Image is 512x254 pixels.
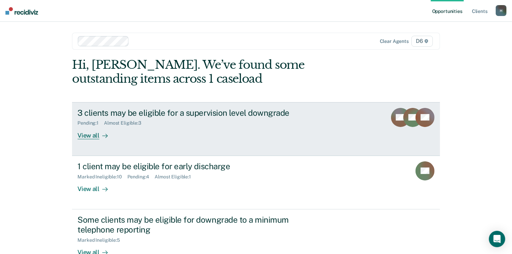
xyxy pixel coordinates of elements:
[104,120,147,126] div: Almost Eligible : 3
[496,5,507,16] button: H
[155,174,196,180] div: Almost Eligible : 1
[72,156,440,209] a: 1 client may be eligible for early dischargeMarked Ineligible:10Pending:4Almost Eligible:1View all
[77,120,104,126] div: Pending : 1
[411,36,433,47] span: D6
[77,126,116,139] div: View all
[77,237,125,243] div: Marked Ineligible : 5
[77,215,316,235] div: Some clients may be eligible for downgrade to a minimum telephone reporting
[77,161,316,171] div: 1 client may be eligible for early discharge
[5,7,38,15] img: Recidiviz
[77,108,316,118] div: 3 clients may be eligible for a supervision level downgrade
[380,38,409,44] div: Clear agents
[72,58,366,86] div: Hi, [PERSON_NAME]. We’ve found some outstanding items across 1 caseload
[489,231,505,247] div: Open Intercom Messenger
[72,102,440,156] a: 3 clients may be eligible for a supervision level downgradePending:1Almost Eligible:3View all
[77,179,116,193] div: View all
[127,174,155,180] div: Pending : 4
[77,174,127,180] div: Marked Ineligible : 10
